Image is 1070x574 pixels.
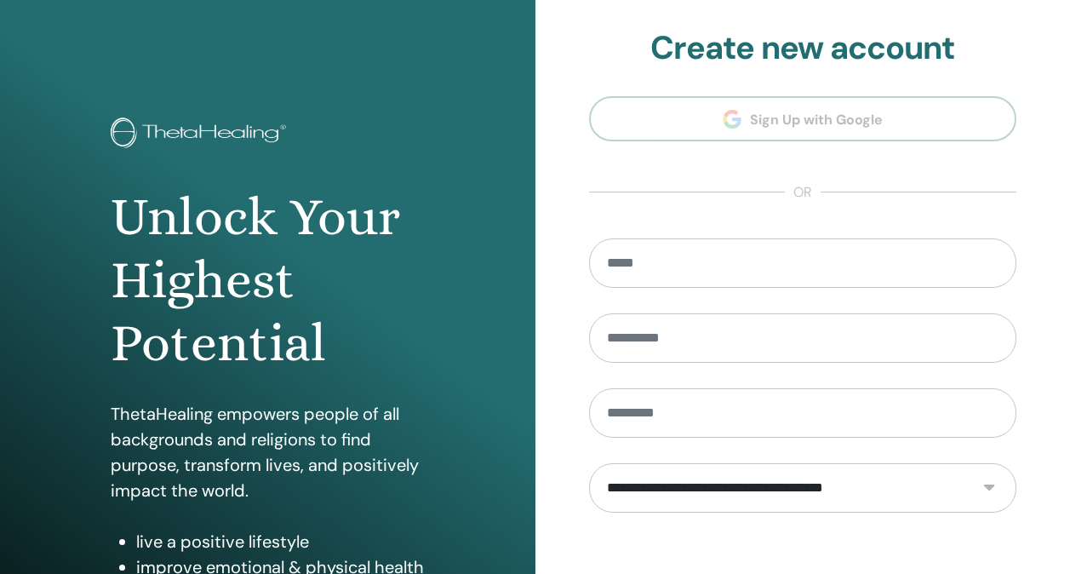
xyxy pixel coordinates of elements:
[111,401,425,503] p: ThetaHealing empowers people of all backgrounds and religions to find purpose, transform lives, a...
[111,186,425,376] h1: Unlock Your Highest Potential
[785,182,821,203] span: or
[136,529,425,554] li: live a positive lifestyle
[589,29,1017,68] h2: Create new account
